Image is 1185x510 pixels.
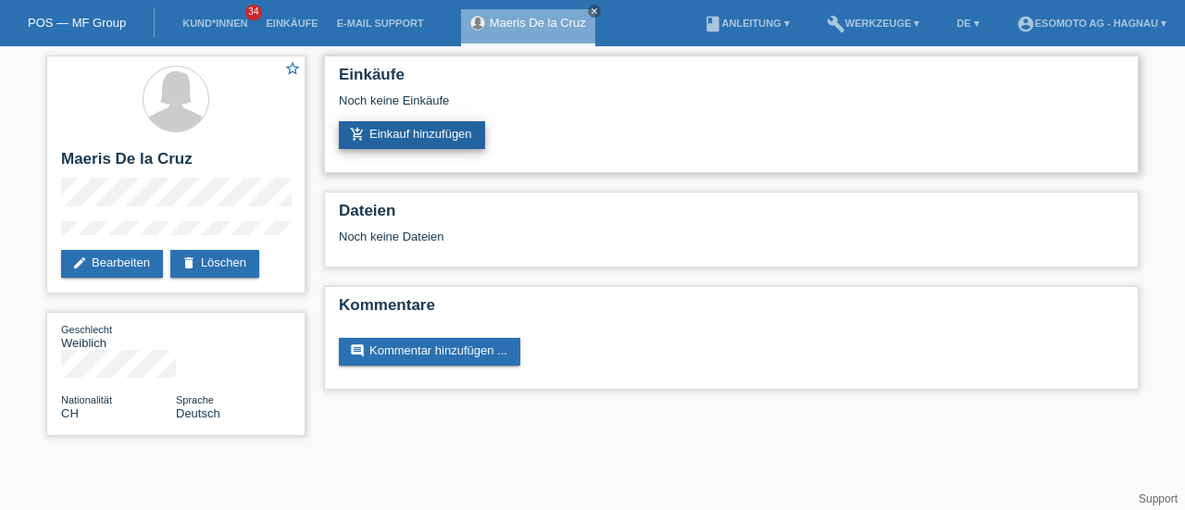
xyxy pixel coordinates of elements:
a: bookAnleitung ▾ [694,18,799,29]
i: edit [72,255,87,270]
span: Deutsch [176,406,220,420]
a: Kund*innen [173,18,256,29]
div: Weiblich [61,322,176,350]
i: star_border [284,60,301,77]
a: editBearbeiten [61,250,163,278]
a: E-Mail Support [328,18,433,29]
i: comment [350,343,365,358]
a: deleteLöschen [170,250,259,278]
h2: Dateien [339,202,1124,230]
h2: Maeris De la Cruz [61,150,291,178]
div: Noch keine Einkäufe [339,93,1124,121]
i: account_circle [1017,15,1035,33]
a: Support [1139,492,1178,505]
span: Schweiz [61,406,79,420]
span: Geschlecht [61,324,112,335]
h2: Kommentare [339,296,1124,324]
i: delete [181,255,196,270]
h2: Einkäufe [339,66,1124,93]
span: 34 [245,5,262,20]
i: book [704,15,722,33]
a: Einkäufe [256,18,327,29]
span: Sprache [176,394,214,405]
span: Nationalität [61,394,112,405]
a: close [588,5,601,18]
a: commentKommentar hinzufügen ... [339,338,520,366]
a: add_shopping_cartEinkauf hinzufügen [339,121,485,149]
i: add_shopping_cart [350,127,365,142]
i: close [590,6,599,16]
a: POS — MF Group [28,16,126,30]
div: Noch keine Dateien [339,230,904,243]
a: buildWerkzeuge ▾ [817,18,929,29]
a: account_circleEsomoto AG - Hagnau ▾ [1007,18,1176,29]
i: build [827,15,845,33]
a: Maeris De la Cruz [490,16,586,30]
a: star_border [284,60,301,80]
a: DE ▾ [947,18,988,29]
